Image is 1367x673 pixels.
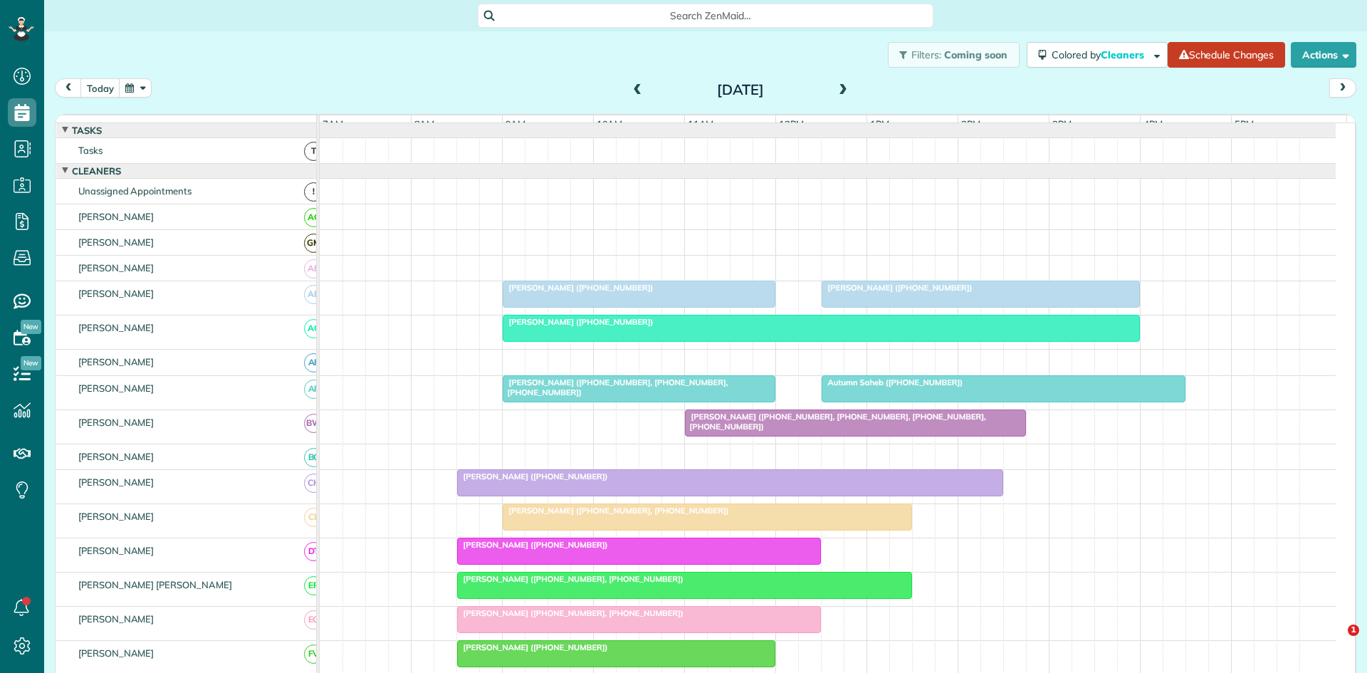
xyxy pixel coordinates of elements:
[75,613,157,625] span: [PERSON_NAME]
[304,285,323,304] span: AB
[502,377,728,397] span: [PERSON_NAME] ([PHONE_NUMBER], [PHONE_NUMBER], [PHONE_NUMBER])
[944,48,1008,61] span: Coming soon
[21,356,41,370] span: New
[304,542,323,561] span: DT
[594,118,626,130] span: 10am
[304,182,323,202] span: !
[304,474,323,493] span: CH
[651,82,829,98] h2: [DATE]
[1027,42,1168,68] button: Colored byCleaners
[21,320,41,334] span: New
[75,511,157,522] span: [PERSON_NAME]
[75,322,157,333] span: [PERSON_NAME]
[456,574,684,584] span: [PERSON_NAME] ([PHONE_NUMBER], [PHONE_NUMBER])
[456,540,609,550] span: [PERSON_NAME] ([PHONE_NUMBER])
[75,417,157,428] span: [PERSON_NAME]
[304,610,323,630] span: EG
[304,259,323,278] span: AB
[304,414,323,433] span: BW
[304,319,323,338] span: AC
[304,353,323,372] span: AF
[1101,48,1146,61] span: Cleaners
[958,118,983,130] span: 2pm
[75,288,157,299] span: [PERSON_NAME]
[320,118,346,130] span: 7am
[1348,625,1359,636] span: 1
[456,471,609,481] span: [PERSON_NAME] ([PHONE_NUMBER])
[1319,625,1353,659] iframe: Intercom live chat
[69,125,105,136] span: Tasks
[1329,78,1356,98] button: next
[1291,42,1356,68] button: Actions
[776,118,807,130] span: 12pm
[75,647,157,659] span: [PERSON_NAME]
[75,382,157,394] span: [PERSON_NAME]
[75,451,157,462] span: [PERSON_NAME]
[75,262,157,273] span: [PERSON_NAME]
[821,283,973,293] span: [PERSON_NAME] ([PHONE_NUMBER])
[502,506,730,516] span: [PERSON_NAME] ([PHONE_NUMBER], [PHONE_NUMBER])
[75,579,235,590] span: [PERSON_NAME] [PERSON_NAME]
[75,476,157,488] span: [PERSON_NAME]
[304,448,323,467] span: BC
[69,165,124,177] span: Cleaners
[304,508,323,527] span: CL
[80,78,120,98] button: today
[75,211,157,222] span: [PERSON_NAME]
[304,645,323,664] span: FV
[456,608,684,618] span: [PERSON_NAME] ([PHONE_NUMBER], [PHONE_NUMBER])
[304,142,323,161] span: T
[1052,48,1149,61] span: Colored by
[685,118,717,130] span: 11am
[304,208,323,227] span: AC
[1232,118,1257,130] span: 5pm
[75,236,157,248] span: [PERSON_NAME]
[821,377,964,387] span: Autumn Saheb ([PHONE_NUMBER])
[75,356,157,367] span: [PERSON_NAME]
[502,317,654,327] span: [PERSON_NAME] ([PHONE_NUMBER])
[304,234,323,253] span: GM
[684,412,986,432] span: [PERSON_NAME] ([PHONE_NUMBER], [PHONE_NUMBER], [PHONE_NUMBER], [PHONE_NUMBER])
[75,185,194,197] span: Unassigned Appointments
[503,118,529,130] span: 9am
[502,283,654,293] span: [PERSON_NAME] ([PHONE_NUMBER])
[867,118,892,130] span: 1pm
[304,380,323,399] span: AF
[412,118,438,130] span: 8am
[75,145,105,156] span: Tasks
[911,48,941,61] span: Filters:
[1141,118,1166,130] span: 4pm
[55,78,82,98] button: prev
[304,576,323,595] span: EP
[1049,118,1074,130] span: 3pm
[456,642,609,652] span: [PERSON_NAME] ([PHONE_NUMBER])
[75,545,157,556] span: [PERSON_NAME]
[1168,42,1285,68] a: Schedule Changes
